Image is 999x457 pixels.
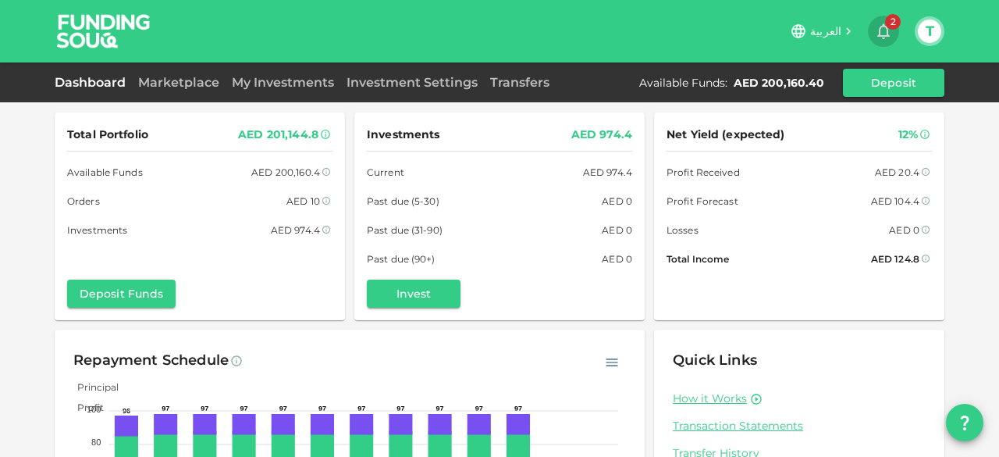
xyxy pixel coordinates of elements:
[66,381,119,393] span: Principal
[639,75,727,91] div: Available Funds :
[367,164,404,180] span: Current
[898,125,918,145] div: 12%
[571,125,632,145] div: AED 974.4
[67,125,148,145] span: Total Portfolio
[91,437,101,447] tspan: 80
[367,280,460,308] button: Invest
[602,251,632,267] div: AED 0
[66,402,104,413] span: Profit
[87,405,101,414] tspan: 100
[673,352,757,369] span: Quick Links
[871,193,919,209] div: AED 104.4
[67,222,127,238] span: Investments
[667,164,740,180] span: Profit Received
[286,193,320,209] div: AED 10
[673,391,747,406] a: How it Works
[583,164,632,180] div: AED 974.4
[885,14,901,30] span: 2
[602,222,632,238] div: AED 0
[843,69,944,97] button: Deposit
[238,125,318,145] div: AED 201,144.8
[667,222,699,238] span: Losses
[226,75,340,90] a: My Investments
[55,75,132,90] a: Dashboard
[367,222,443,238] span: Past due (31-90)
[734,75,824,91] div: AED 200,160.40
[810,24,841,38] span: العربية
[367,125,439,145] span: Investments
[889,222,919,238] div: AED 0
[667,251,729,267] span: Total Income
[132,75,226,90] a: Marketplace
[67,280,176,308] button: Deposit Funds
[367,193,439,209] span: Past due (5-30)
[602,193,632,209] div: AED 0
[67,193,100,209] span: Orders
[271,222,320,238] div: AED 974.4
[67,164,143,180] span: Available Funds
[340,75,484,90] a: Investment Settings
[946,404,983,441] button: question
[918,20,941,43] button: T
[667,193,738,209] span: Profit Forecast
[868,16,899,47] button: 2
[875,164,919,180] div: AED 20.4
[251,164,320,180] div: AED 200,160.4
[673,419,926,434] a: Transaction Statements
[484,75,556,90] a: Transfers
[367,251,436,267] span: Past due (90+)
[667,125,785,145] span: Net Yield (expected)
[73,348,229,373] div: Repayment Schedule
[871,251,919,267] div: AED 124.8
